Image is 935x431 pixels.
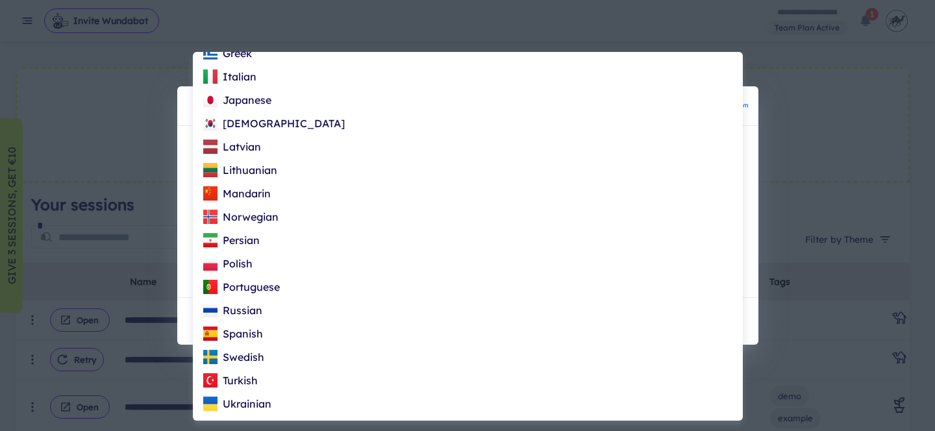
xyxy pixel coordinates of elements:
div: Russian [203,302,262,318]
img: SE [203,350,218,364]
div: Japanese [203,92,271,108]
div: Portuguese [203,279,280,295]
div: Mandarin [203,186,271,201]
img: ES [203,326,218,341]
div: Spanish [203,326,263,341]
div: Lithuanian [203,162,277,178]
img: JP [203,93,218,107]
div: Latvian [203,139,261,154]
img: RU [203,303,218,317]
div: Persian [203,232,260,248]
img: IR [203,233,218,247]
img: LV [203,140,218,154]
img: NO [203,210,218,224]
img: UA [203,397,218,411]
div: Greek [203,45,252,61]
img: LT [203,163,218,177]
div: Norwegian [203,209,279,225]
div: Italian [203,69,256,84]
img: KR [203,116,218,130]
div: Polish [203,256,253,271]
img: IT [203,69,218,84]
img: GR [203,46,218,60]
img: PT [203,280,218,294]
div: [DEMOGRAPHIC_DATA] [203,116,345,131]
div: Ukrainian [203,396,271,412]
div: Turkish [203,373,258,388]
img: PL [203,256,218,271]
img: CN [203,186,218,201]
div: Swedish [203,349,264,365]
img: TR [203,373,218,388]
